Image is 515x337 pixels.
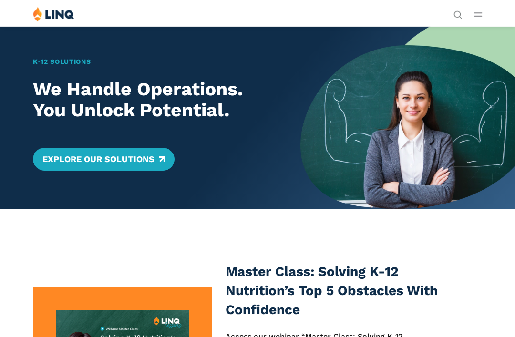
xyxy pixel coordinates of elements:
[226,262,443,319] h3: Master Class: Solving K-12 Nutrition’s Top 5 Obstacles With Confidence
[33,57,279,67] h1: K‑12 Solutions
[33,79,279,122] h2: We Handle Operations. You Unlock Potential.
[300,26,515,209] img: Home Banner
[474,9,482,20] button: Open Main Menu
[453,7,462,18] nav: Utility Navigation
[33,7,74,21] img: LINQ | K‑12 Software
[33,148,175,171] a: Explore Our Solutions
[453,10,462,18] button: Open Search Bar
